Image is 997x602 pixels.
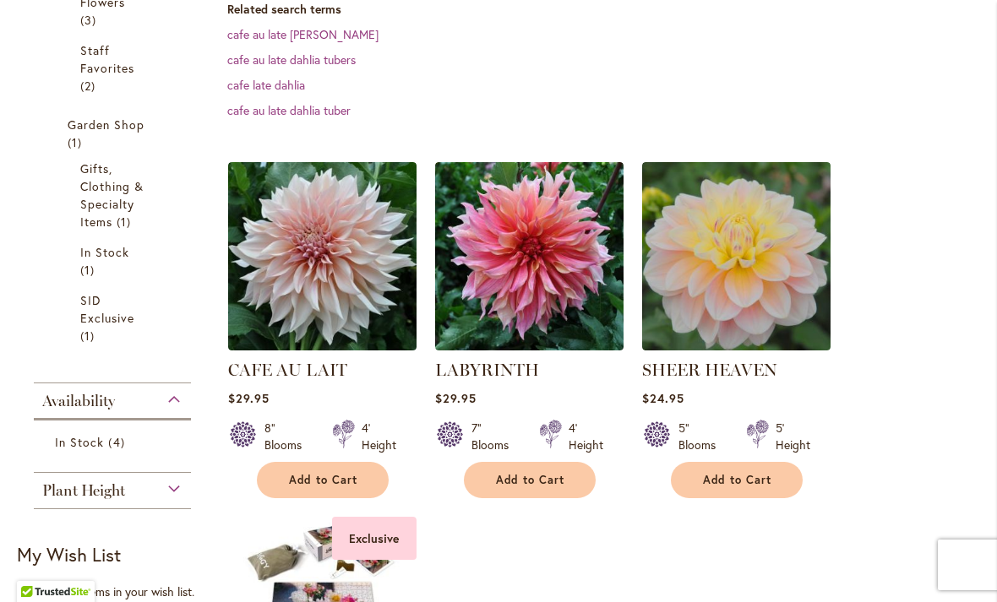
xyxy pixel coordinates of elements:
span: Availability [42,392,115,410]
span: $24.95 [642,390,684,406]
span: 3 [80,11,101,29]
span: In Stock [55,434,104,450]
a: SHEER HEAVEN [642,338,831,354]
button: Add to Cart [464,462,596,498]
iframe: Launch Accessibility Center [13,542,60,589]
a: SHEER HEAVEN [642,360,777,380]
div: You have no items in your wish list. [17,583,218,600]
span: $29.95 [435,390,477,406]
span: Add to Cart [289,473,358,487]
span: 1 [68,133,86,151]
span: Staff Favorites [80,42,134,76]
a: Staff Favorites [80,41,149,95]
span: $29.95 [228,390,270,406]
a: Garden Shop [68,116,161,151]
a: In Stock [80,243,149,279]
span: Gifts, Clothing & Specialty Items [80,160,144,230]
span: 1 [80,327,99,344]
div: 5" Blooms [678,420,726,453]
a: cafe au late dahlia tubers [227,52,356,68]
a: Café Au Lait [228,338,417,354]
a: CAFE AU LAIT [228,360,347,380]
span: 4 [108,433,128,451]
dt: Related search terms [227,1,980,18]
div: 8" Blooms [264,420,312,453]
span: Add to Cart [496,473,565,487]
img: Labyrinth [435,162,624,350]
span: Garden Shop [68,117,145,133]
span: Add to Cart [703,473,772,487]
span: 1 [80,261,99,279]
a: cafe late dahlia [227,77,305,93]
span: In Stock [80,244,129,260]
button: Add to Cart [257,462,389,498]
div: Exclusive [332,517,417,560]
a: Gifts, Clothing &amp; Specialty Items [80,160,149,230]
div: 4' Height [362,420,396,453]
a: SID Exclusive [80,291,149,344]
a: cafe au late dahlia tuber [227,102,351,118]
strong: My Wish List [17,542,121,567]
span: 2 [80,77,100,95]
a: In Stock 4 [55,433,174,451]
img: SHEER HEAVEN [642,162,831,350]
div: 7" Blooms [471,420,519,453]
button: Add to Cart [671,462,803,498]
span: 1 [117,213,135,230]
a: LABYRINTH [435,360,539,380]
span: Plant Height [42,481,125,500]
a: cafe au late [PERSON_NAME] [227,26,379,42]
span: SID Exclusive [80,292,134,326]
img: Café Au Lait [228,162,417,350]
div: 4' Height [569,420,603,453]
a: Labyrinth [435,338,624,354]
div: 5' Height [776,420,810,453]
